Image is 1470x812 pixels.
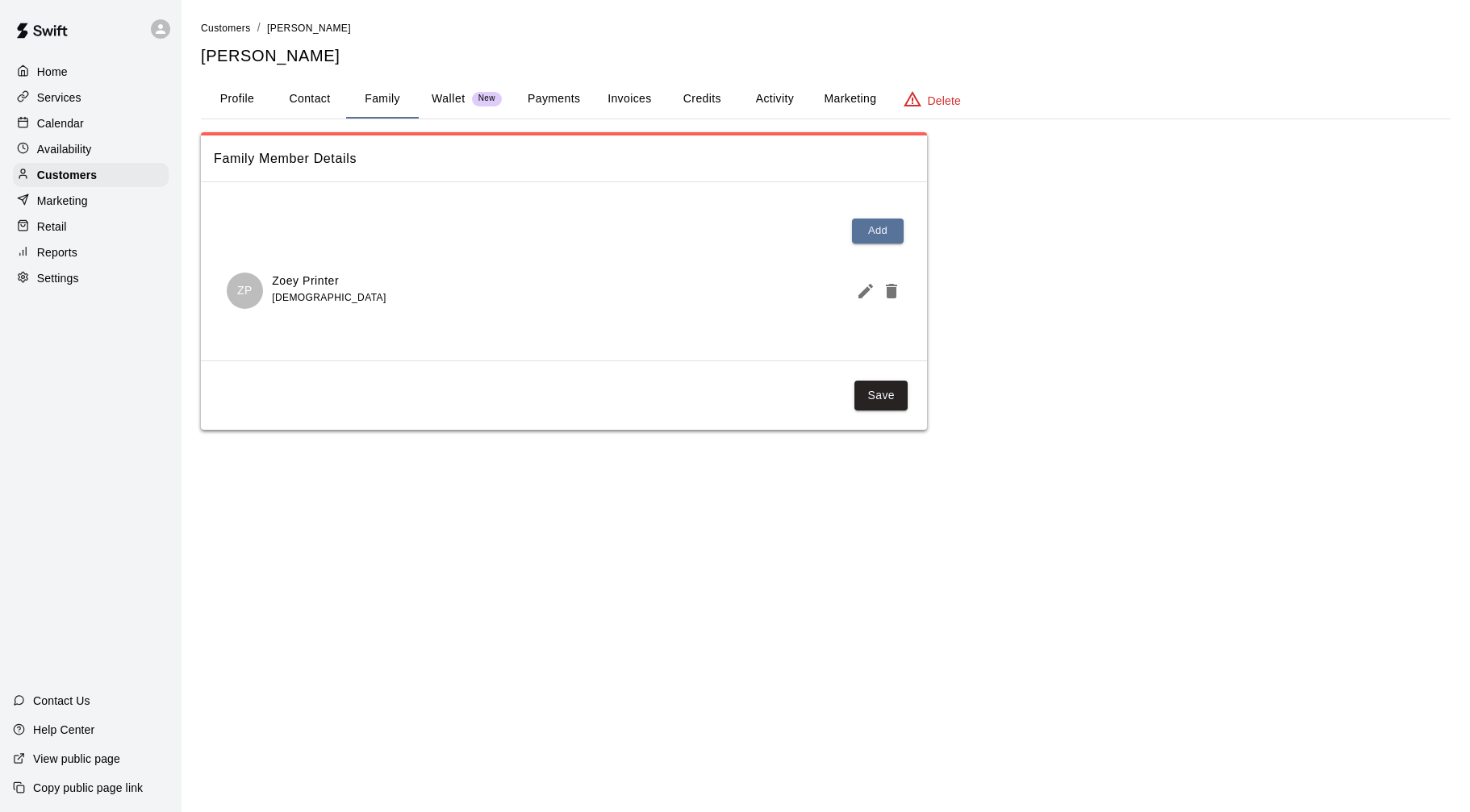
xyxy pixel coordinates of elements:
div: basic tabs example [201,80,1451,119]
p: Customers [37,167,97,183]
p: Contact Us [33,693,90,709]
a: Home [13,60,169,84]
li: / [257,19,261,36]
button: Delete [875,275,901,307]
p: Services [37,90,81,106]
button: Credits [666,80,738,119]
p: Delete [928,93,961,109]
div: Zoey Printer [227,273,263,309]
span: Family Member Details [214,148,914,169]
a: Customers [201,21,251,34]
span: Customers [201,23,251,34]
p: Retail [37,219,67,235]
p: Wallet [432,90,466,107]
p: Availability [37,141,92,157]
button: Payments [515,80,593,119]
span: [DEMOGRAPHIC_DATA] [272,292,386,303]
button: Add [852,219,904,244]
p: Copy public page link [33,780,143,796]
button: Activity [738,80,811,119]
button: Profile [201,80,274,119]
a: Availability [13,137,169,161]
p: Settings [37,270,79,286]
nav: breadcrumb [201,19,1451,37]
button: Invoices [593,80,666,119]
a: Retail [13,214,169,239]
a: Settings [13,266,169,290]
a: Reports [13,240,169,264]
p: View public page [33,751,120,767]
h5: [PERSON_NAME] [201,45,1451,67]
p: Marketing [37,193,88,209]
p: ZP [237,282,253,299]
p: Calendar [37,115,84,131]
a: Services [13,85,169,110]
p: Help Center [33,722,94,738]
button: Family [346,80,419,119]
a: Marketing [13,189,169,213]
button: Edit Member [850,275,875,307]
button: Save [854,381,908,410]
button: Contact [274,80,346,119]
button: Marketing [811,80,889,119]
span: New [472,94,502,104]
p: Home [37,64,68,80]
p: Reports [37,244,77,260]
p: Zoey Printer [272,273,386,289]
span: [PERSON_NAME] [267,23,351,34]
a: Calendar [13,111,169,135]
a: Customers [13,163,169,187]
